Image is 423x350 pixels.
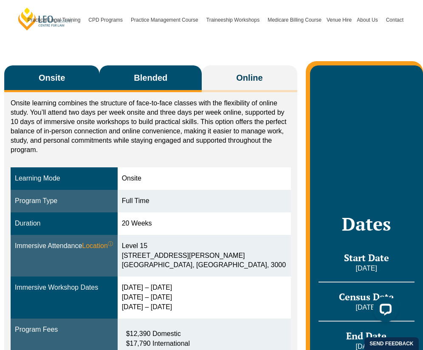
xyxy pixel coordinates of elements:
[15,196,113,206] div: Program Type
[126,330,181,337] span: $12,390 Domestic
[122,241,287,271] div: Level 15 [STREET_ADDRESS][PERSON_NAME] [GEOGRAPHIC_DATA], [GEOGRAPHIC_DATA], 3000
[15,283,113,293] div: Immersive Workshop Dates
[366,293,402,329] iframe: LiveChat chat widget
[319,303,415,312] p: [DATE]
[15,219,113,229] div: Duration
[346,330,386,342] span: End Date
[82,241,113,251] span: Location
[25,2,86,38] a: Practical Legal Training
[319,213,415,234] h2: Dates
[122,174,287,183] div: Onsite
[354,2,383,38] a: About Us
[126,340,190,347] span: $17,790 International
[122,283,287,312] div: [DATE] – [DATE] [DATE] – [DATE] [DATE] – [DATE]
[17,7,73,31] a: [PERSON_NAME] Centre for Law
[15,325,113,335] div: Program Fees
[319,264,415,273] p: [DATE]
[339,291,394,303] span: Census Date
[204,2,265,38] a: Traineeship Workshops
[344,251,389,264] span: Start Date
[236,72,262,84] span: Online
[384,2,406,38] a: Contact
[265,2,324,38] a: Medicare Billing Course
[108,241,113,247] sup: ⓘ
[11,99,291,155] p: Onsite learning combines the structure of face-to-face classes with the flexibility of online stu...
[122,219,287,229] div: 20 Weeks
[15,174,113,183] div: Learning Mode
[324,2,354,38] a: Venue Hire
[128,2,204,38] a: Practice Management Course
[86,2,128,38] a: CPD Programs
[39,72,65,84] span: Onsite
[15,241,113,251] div: Immersive Attendance
[134,72,167,84] span: Blended
[122,196,287,206] div: Full Time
